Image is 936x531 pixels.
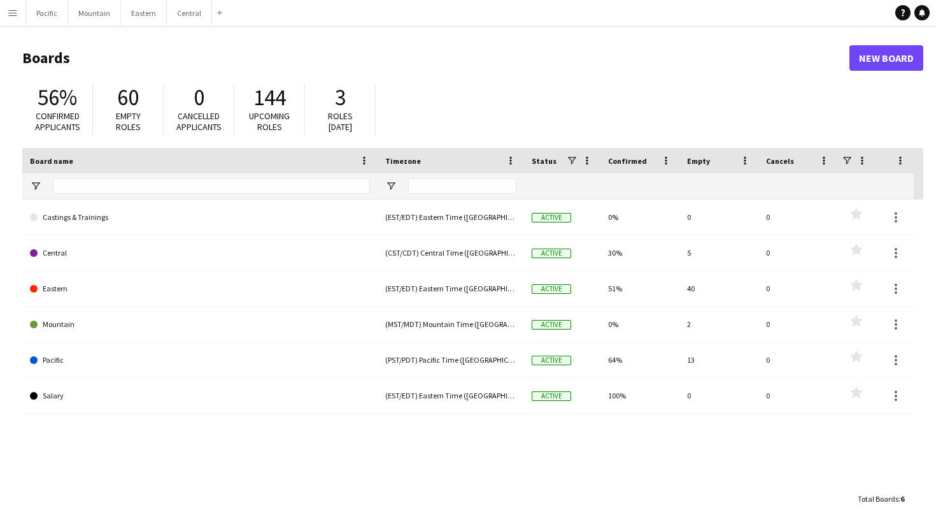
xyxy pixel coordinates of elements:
div: 30% [600,235,679,270]
button: Pacific [26,1,68,25]
div: (CST/CDT) Central Time ([GEOGRAPHIC_DATA] & [GEOGRAPHIC_DATA]) [378,235,524,270]
span: Timezone [385,156,421,166]
button: Open Filter Menu [30,180,41,192]
a: Mountain [30,307,370,342]
div: (EST/EDT) Eastern Time ([GEOGRAPHIC_DATA] & [GEOGRAPHIC_DATA]) [378,378,524,413]
div: (EST/EDT) Eastern Time ([GEOGRAPHIC_DATA] & [GEOGRAPHIC_DATA]) [378,200,524,235]
span: Empty [687,156,710,166]
div: 0 [758,235,837,270]
span: Confirmed [608,156,647,166]
span: 6 [900,494,904,504]
div: 40 [679,271,758,306]
button: Central [167,1,212,25]
span: 56% [38,84,77,112]
span: Board name [30,156,73,166]
a: New Board [849,45,923,71]
div: 100% [600,378,679,413]
span: 3 [335,84,346,112]
a: Central [30,235,370,271]
div: (EST/EDT) Eastern Time ([GEOGRAPHIC_DATA] & [GEOGRAPHIC_DATA]) [378,271,524,306]
div: 0 [679,200,758,235]
div: : [858,486,904,511]
span: 60 [117,84,139,112]
a: Salary [30,378,370,414]
div: (PST/PDT) Pacific Time ([GEOGRAPHIC_DATA] & [GEOGRAPHIC_DATA]) [378,342,524,377]
div: 0 [758,307,837,342]
div: 0 [758,200,837,235]
div: 2 [679,307,758,342]
span: 0 [194,84,204,112]
div: 0 [758,378,837,413]
span: Active [532,320,571,330]
input: Board name Filter Input [53,178,370,194]
div: 13 [679,342,758,377]
div: 64% [600,342,679,377]
span: Confirmed applicants [35,110,80,133]
button: Mountain [68,1,121,25]
div: 0 [758,271,837,306]
input: Timezone Filter Input [408,178,516,194]
h1: Boards [22,48,849,68]
div: 0% [600,200,679,235]
span: Active [532,249,571,258]
div: (MST/MDT) Mountain Time ([GEOGRAPHIC_DATA] & [GEOGRAPHIC_DATA]) [378,307,524,342]
span: Roles [DATE] [328,110,353,133]
span: 144 [253,84,286,112]
button: Open Filter Menu [385,180,397,192]
span: Active [532,356,571,365]
div: 0 [679,378,758,413]
div: 51% [600,271,679,306]
span: Active [532,284,571,294]
span: Upcoming roles [249,110,290,133]
span: Active [532,391,571,401]
span: Active [532,213,571,222]
button: Eastern [121,1,167,25]
span: Status [532,156,557,166]
div: 5 [679,235,758,270]
div: 0% [600,307,679,342]
div: 0 [758,342,837,377]
a: Castings & Trainings [30,200,370,235]
span: Cancels [766,156,794,166]
span: Cancelled applicants [176,110,222,133]
a: Eastern [30,271,370,307]
span: Empty roles [116,110,141,133]
span: Total Boards [858,494,898,504]
a: Pacific [30,342,370,378]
